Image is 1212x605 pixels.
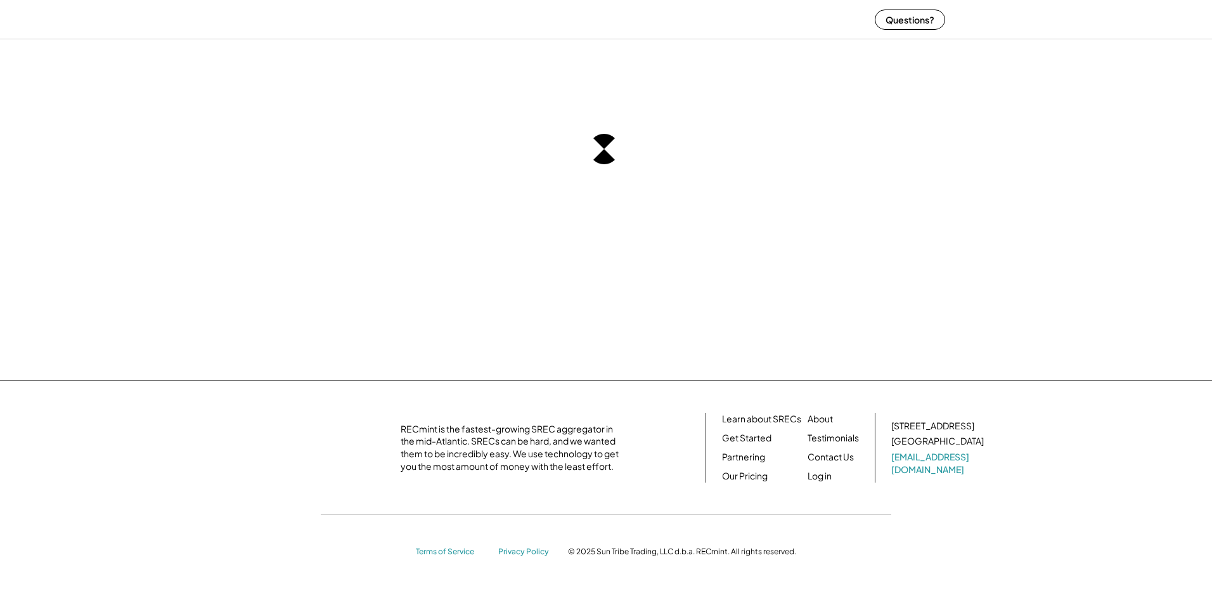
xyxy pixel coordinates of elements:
div: RECmint is the fastest-growing SREC aggregator in the mid-Atlantic. SRECs can be hard, and we wan... [401,423,626,472]
div: [GEOGRAPHIC_DATA] [891,435,984,448]
div: © 2025 Sun Tribe Trading, LLC d.b.a. RECmint. All rights reserved. [568,547,796,557]
img: yH5BAEAAAAALAAAAAABAAEAAAIBRAA7 [267,3,356,36]
a: Privacy Policy [498,547,555,557]
a: Contact Us [808,451,854,464]
a: Terms of Service [416,547,486,557]
a: Get Started [722,432,771,445]
div: [STREET_ADDRESS] [891,420,974,433]
a: About [808,413,833,426]
img: yH5BAEAAAAALAAAAAABAAEAAAIBRAA7 [277,426,385,470]
a: Learn about SRECs [722,413,801,426]
a: [EMAIL_ADDRESS][DOMAIN_NAME] [891,451,986,476]
a: Testimonials [808,432,859,445]
button: Questions? [875,10,945,30]
a: Our Pricing [722,470,768,483]
a: Log in [808,470,832,483]
a: Partnering [722,451,765,464]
